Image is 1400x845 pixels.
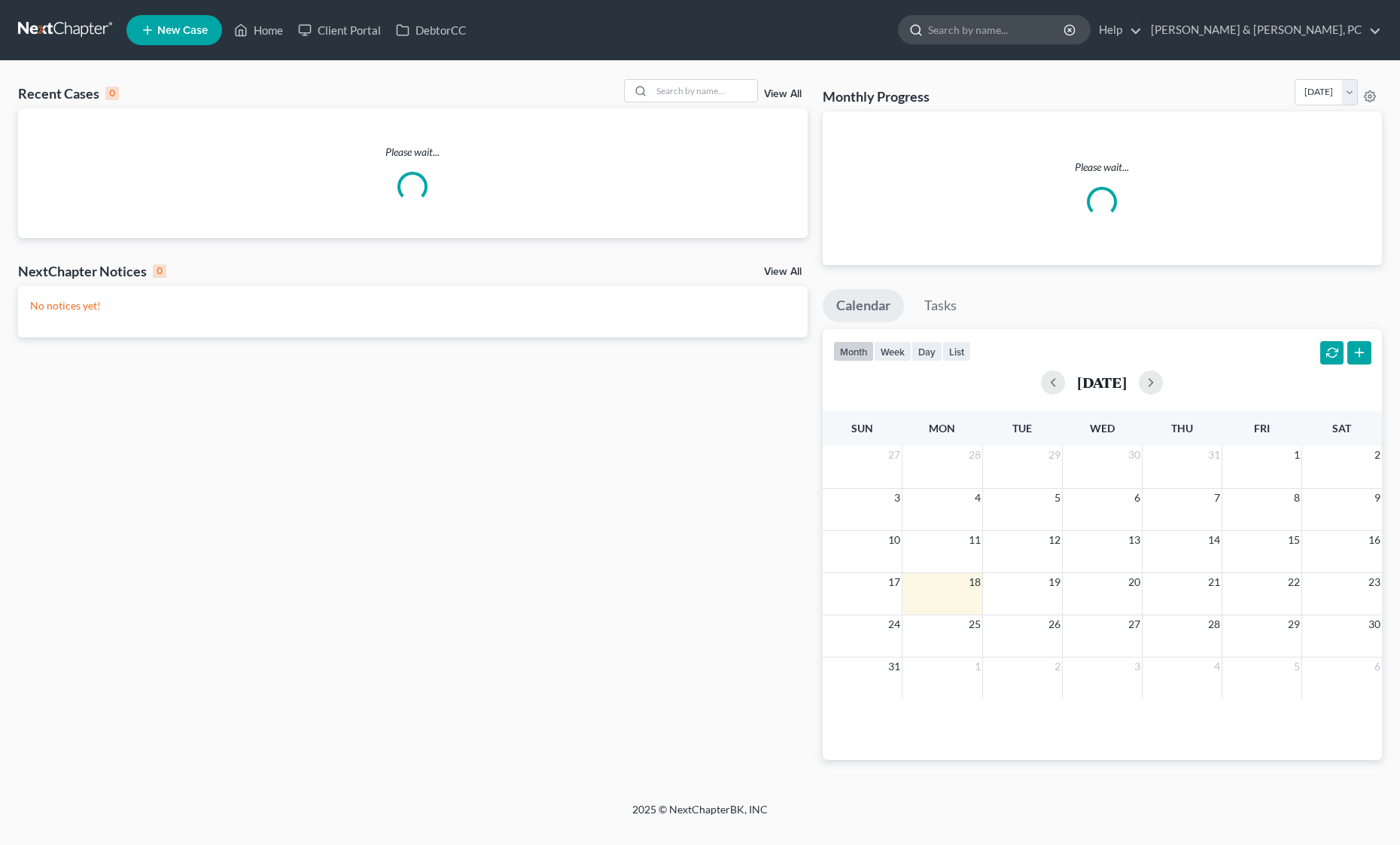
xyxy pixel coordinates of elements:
[1053,657,1062,676] span: 2
[887,531,902,549] span: 10
[388,17,473,44] a: DebtorCC
[18,84,119,102] div: Recent Cases
[1292,446,1301,464] span: 1
[1292,489,1301,507] span: 8
[271,802,1129,829] div: 2025 © NextChapterBK, INC
[823,289,904,322] a: Calendar
[1207,446,1222,464] span: 31
[1373,657,1382,676] span: 6
[153,264,166,278] div: 0
[973,657,982,676] span: 1
[1012,422,1032,435] span: Tue
[887,657,902,676] span: 31
[967,573,982,591] span: 18
[1171,422,1193,435] span: Thu
[1053,489,1062,507] span: 5
[1047,573,1062,591] span: 19
[652,80,757,102] input: Search by name...
[1133,489,1142,507] span: 6
[893,489,902,507] span: 3
[1373,489,1382,507] span: 9
[1090,422,1115,435] span: Wed
[1047,531,1062,549] span: 12
[1127,615,1142,633] span: 27
[851,422,873,435] span: Sun
[928,16,1066,44] input: Search by name...
[967,531,982,549] span: 11
[823,87,930,105] h3: Monthly Progress
[1127,573,1142,591] span: 20
[912,341,942,361] button: day
[18,145,808,160] p: Please wait...
[887,615,902,633] span: 24
[30,298,796,313] p: No notices yet!
[1207,531,1222,549] span: 14
[1213,657,1222,676] span: 4
[105,87,119,100] div: 0
[1133,657,1142,676] span: 3
[291,17,388,44] a: Client Portal
[1286,615,1301,633] span: 29
[764,89,802,99] a: View All
[157,25,208,36] span: New Case
[942,341,971,361] button: list
[967,615,982,633] span: 25
[1286,531,1301,549] span: 15
[911,289,970,322] a: Tasks
[1091,17,1142,44] a: Help
[833,341,874,361] button: month
[1127,446,1142,464] span: 30
[1286,573,1301,591] span: 22
[967,446,982,464] span: 28
[887,573,902,591] span: 17
[874,341,912,361] button: week
[887,446,902,464] span: 27
[227,17,291,44] a: Home
[1367,531,1382,549] span: 16
[1292,657,1301,676] span: 5
[1047,615,1062,633] span: 26
[18,262,166,280] div: NextChapter Notices
[929,422,955,435] span: Mon
[1367,615,1382,633] span: 30
[764,267,802,277] a: View All
[973,489,982,507] span: 4
[1127,531,1142,549] span: 13
[1077,374,1127,390] h2: [DATE]
[1207,615,1222,633] span: 28
[835,160,1370,175] p: Please wait...
[1047,446,1062,464] span: 29
[1367,573,1382,591] span: 23
[1207,573,1222,591] span: 21
[1143,17,1381,44] a: [PERSON_NAME] & [PERSON_NAME], PC
[1332,422,1351,435] span: Sat
[1373,446,1382,464] span: 2
[1254,422,1270,435] span: Fri
[1213,489,1222,507] span: 7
